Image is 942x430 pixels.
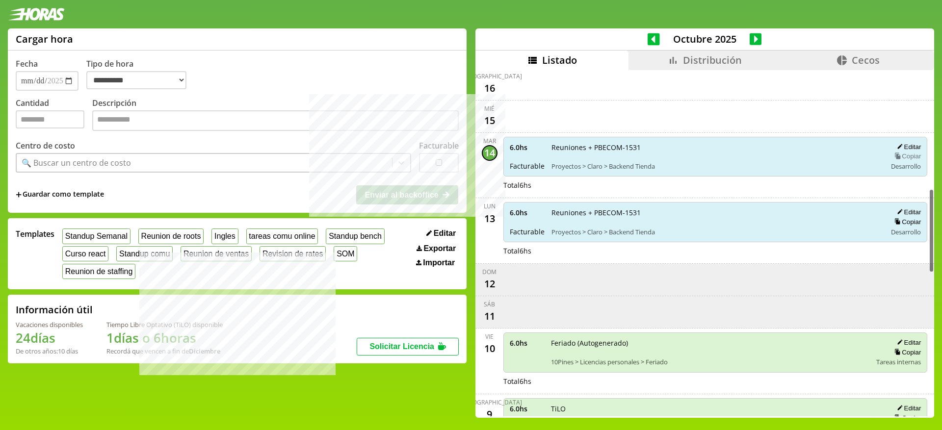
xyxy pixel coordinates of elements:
[551,357,870,366] span: 10Pines > Licencias personales > Feriado
[16,140,75,151] label: Centro de costo
[16,320,83,329] div: Vacaciones disponibles
[894,143,921,151] button: Editar
[423,228,459,238] button: Editar
[414,244,459,253] button: Exportar
[16,303,93,316] h2: Información útil
[484,104,495,113] div: mié
[246,228,318,244] button: tareas comu online
[503,180,928,190] div: Total 6 hs
[92,110,459,131] textarea: Descripción
[551,338,870,348] span: Feriado (Autogenerado)
[482,210,497,226] div: 13
[482,406,497,422] div: 9
[434,229,456,238] span: Editar
[503,377,928,386] div: Total 6 hs
[16,347,83,355] div: De otros años: 10 días
[894,338,921,347] button: Editar
[260,246,326,261] button: Revision de rates
[457,72,522,80] div: [DEMOGRAPHIC_DATA]
[16,228,54,239] span: Templates
[62,264,135,279] button: Reunion de staffing
[510,208,545,217] span: 6.0 hs
[326,228,384,244] button: Standup bench
[551,228,880,236] span: Proyectos > Claro > Backend Tienda
[16,189,104,200] span: +Guardar como template
[891,414,921,422] button: Copiar
[22,157,131,168] div: 🔍 Buscar un centro de costo
[503,246,928,255] div: Total 6 hs
[423,258,455,267] span: Importar
[891,162,921,171] span: Desarrollo
[510,404,544,413] span: 6.0 hs
[484,202,496,210] div: lun
[475,70,934,416] div: scrollable content
[891,152,921,160] button: Copiar
[510,338,544,348] span: 6.0 hs
[86,71,186,89] select: Tipo de hora
[482,80,497,96] div: 16
[62,246,108,261] button: Curso react
[357,338,459,355] button: Solicitar Licencia
[852,53,880,67] span: Cecos
[8,8,65,21] img: logotipo
[484,300,495,308] div: sáb
[510,161,545,171] span: Facturable
[16,329,83,347] h1: 24 días
[660,32,750,46] span: Octubre 2025
[510,143,545,152] span: 6.0 hs
[891,348,921,356] button: Copiar
[16,98,92,133] label: Cantidad
[542,53,577,67] span: Listado
[457,398,522,406] div: [DEMOGRAPHIC_DATA]
[482,268,497,276] div: dom
[482,308,497,324] div: 11
[482,145,497,161] div: 14
[894,404,921,412] button: Editar
[510,227,545,236] span: Facturable
[106,329,223,347] h1: 1 días o 6 horas
[369,342,434,351] span: Solicitar Licencia
[92,98,459,133] label: Descripción
[551,143,880,152] span: Reuniones + PBECOM-1531
[482,341,497,356] div: 10
[891,218,921,226] button: Copiar
[106,347,223,355] div: Recordá que vencen a fin de
[419,140,459,151] label: Facturable
[16,58,38,69] label: Fecha
[551,404,870,413] span: TiLO
[16,189,22,200] span: +
[181,246,252,261] button: Reunion de ventas
[211,228,238,244] button: Ingles
[423,244,456,253] span: Exportar
[106,320,223,329] div: Tiempo Libre Optativo (TiLO) disponible
[683,53,742,67] span: Distribución
[482,113,497,128] div: 15
[876,357,921,366] span: Tareas internas
[116,246,173,261] button: Standup comu
[551,208,880,217] span: Reuniones + PBECOM-1531
[138,228,204,244] button: Reunion de roots
[894,208,921,216] button: Editar
[86,58,194,91] label: Tipo de hora
[483,137,496,145] div: mar
[16,110,84,128] input: Cantidad
[891,228,921,236] span: Desarrollo
[16,32,73,46] h1: Cargar hora
[189,347,220,355] b: Diciembre
[551,162,880,171] span: Proyectos > Claro > Backend Tienda
[62,228,131,244] button: Standup Semanal
[485,332,494,341] div: vie
[482,276,497,292] div: 12
[334,246,357,261] button: SOM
